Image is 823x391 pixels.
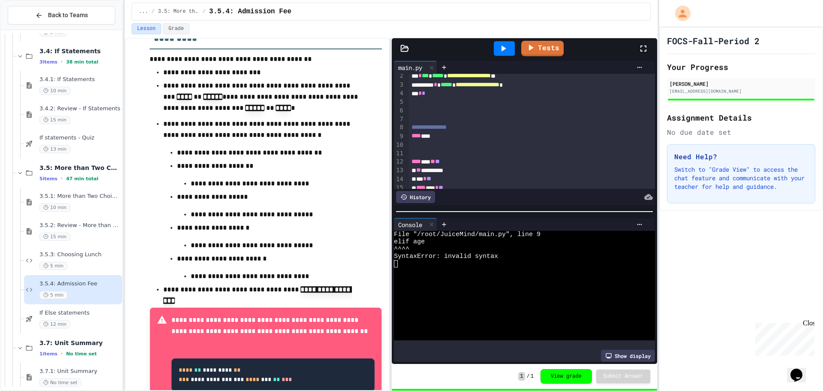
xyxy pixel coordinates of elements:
div: 12 [394,158,405,166]
span: 47 min total [66,176,98,182]
span: / [527,373,530,380]
span: 1 [531,373,534,380]
span: 5 min [39,262,67,270]
iframe: chat widget [787,357,814,382]
p: Switch to "Grade View" to access the chat feature and communicate with your teacher for help and ... [674,165,808,191]
span: 5 items [39,176,57,182]
div: 13 [394,166,405,175]
span: 15 min [39,233,70,241]
h3: Need Help? [674,152,808,162]
span: / [203,8,206,15]
span: 1 [518,372,525,381]
div: History [396,191,435,203]
a: Tests [521,41,564,56]
span: File "/root/JuiceMind/main.py", line 9 [394,231,541,238]
div: Chat with us now!Close [3,3,59,55]
span: 3.7: Unit Summary [39,339,120,347]
button: Lesson [132,23,161,34]
iframe: chat widget [752,319,814,356]
button: Back to Teams [8,6,115,24]
div: main.py [394,61,437,74]
div: 6 [394,106,405,115]
div: main.py [394,63,427,72]
span: 3.5: More than Two Choices [39,164,120,172]
div: 5 [394,98,405,106]
span: • [61,350,63,357]
h2: Assignment Details [667,112,815,124]
div: 3 [394,81,405,89]
h2: Your Progress [667,61,815,73]
span: 3.7.1: Unit Summary [39,368,120,375]
span: ... [139,8,148,15]
div: 14 [394,175,405,184]
span: 5 min [39,291,67,299]
span: 3.4.1: If Statements [39,76,120,83]
div: 2 [394,72,405,80]
span: • [61,175,63,182]
span: If statements - Quiz [39,134,120,142]
span: No time set [66,351,97,357]
button: Submit Answer [596,370,650,383]
span: Submit Answer [603,373,643,380]
span: 10 min [39,203,70,212]
span: 13 min [39,145,70,153]
span: If Else statements [39,309,120,317]
div: Console [394,218,437,231]
div: No due date set [667,127,815,137]
div: 8 [394,123,405,132]
span: 10 min [39,87,70,95]
span: 15 min [39,116,70,124]
span: 3.5.3: Choosing Lunch [39,251,120,258]
div: 10 [394,141,405,149]
div: 15 [394,184,405,192]
button: View grade [541,369,592,384]
div: [EMAIL_ADDRESS][DOMAIN_NAME] [670,88,813,94]
span: ^^^^ [394,246,409,253]
div: Console [394,220,427,229]
span: Back to Teams [48,11,88,20]
span: SyntaxError: invalid syntax [394,253,498,260]
span: • [61,58,63,65]
div: 4 [394,89,405,98]
span: 3.5.1: More than Two Choices [39,193,120,200]
span: 3.4.2: Review - If Statements [39,105,120,112]
span: 3.5.4: Admission Fee [39,280,120,288]
span: 12 min [39,320,70,328]
span: 38 min total [66,59,98,65]
span: / [151,8,154,15]
button: Grade [163,23,189,34]
span: 3.5.2: Review - More than Two Choices [39,222,120,229]
div: 9 [394,132,405,141]
span: 3 items [39,59,57,65]
span: 3.5.4: Admission Fee [209,6,291,17]
span: No time set [39,379,81,387]
div: [PERSON_NAME] [670,80,813,88]
div: 7 [394,115,405,124]
div: 11 [394,149,405,158]
span: elif age [394,238,425,246]
span: 3.5: More than Two Choices [158,8,199,15]
span: 3.4: If Statements [39,47,120,55]
div: Show display [601,350,655,362]
span: 1 items [39,351,57,357]
div: My Account [666,3,693,23]
h1: FOCS-Fall-Period 2 [667,35,760,47]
